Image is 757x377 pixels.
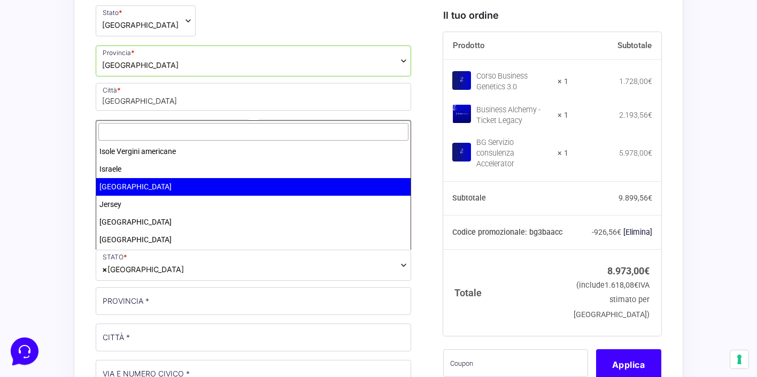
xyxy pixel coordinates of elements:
[558,110,568,121] strong: × 1
[476,105,551,126] div: Business Alchemy - Ticket Legacy
[594,228,621,236] span: 926,56
[96,143,411,160] li: Isole Vergini americane
[96,160,411,178] li: Israele
[476,72,551,93] div: Corso Business Genetics 3.0
[558,77,568,88] strong: × 1
[17,43,91,51] span: Le tue conversazioni
[9,9,180,26] h2: Ciao da Marketers 👋
[648,78,652,86] span: €
[619,194,652,202] bdi: 9.899,56
[443,250,569,336] th: Totale
[96,250,411,281] span: Italia
[443,182,569,216] th: Subtotale
[96,178,411,196] li: [GEOGRAPHIC_DATA]
[443,8,661,22] h3: Il tuo ordine
[607,265,650,276] bdi: 8.973,00
[96,249,411,266] li: Kirghizistan
[96,196,411,213] li: Jersey
[476,138,551,170] div: BG Servizio consulenza Accelerator
[574,281,650,319] small: (include IVA stimato per [GEOGRAPHIC_DATA])
[102,264,184,275] span: Italia
[257,119,411,147] input: C.A.P. *
[32,294,50,303] p: Home
[443,32,569,60] th: Prodotto
[617,228,621,236] span: €
[96,213,411,231] li: [GEOGRAPHIC_DATA]
[558,149,568,159] strong: × 1
[92,294,121,303] p: Messaggi
[452,71,471,90] img: Corso Business Genetics 3.0
[96,5,196,36] span: Stato
[69,96,158,105] span: Inizia una conversazione
[619,149,652,158] bdi: 5.978,00
[605,281,638,290] span: 1.618,08
[648,194,652,202] span: €
[443,349,588,377] input: Coupon
[24,156,175,166] input: Cerca un articolo...
[114,133,197,141] a: Apri Centro Assistenza
[96,119,250,147] input: Via e numero civico *
[9,279,74,303] button: Home
[568,32,661,60] th: Subtotale
[17,60,38,81] img: dark
[96,324,411,351] input: CITTÀ *
[623,228,652,236] a: Rimuovi il codice promozionale bg3baacc
[17,133,83,141] span: Trova una risposta
[9,335,41,367] iframe: Customerly Messenger Launcher
[74,279,140,303] button: Messaggi
[452,143,471,161] img: BG Servizio consulenza Accelerator
[443,216,569,250] th: Codice promozionale: bg3baacc
[96,231,411,249] li: [GEOGRAPHIC_DATA]
[619,111,652,119] bdi: 2.193,56
[619,78,652,86] bdi: 1.728,00
[648,111,652,119] span: €
[140,279,205,303] button: Aiuto
[648,149,652,158] span: €
[96,287,411,315] input: PROVINCIA *
[644,265,650,276] span: €
[102,19,179,30] span: Italia
[634,281,638,290] span: €
[34,60,56,81] img: dark
[165,294,180,303] p: Aiuto
[51,60,73,81] img: dark
[17,90,197,111] button: Inizia una conversazione
[102,59,179,71] span: Roma
[102,264,107,275] span: ×
[568,216,661,250] td: -
[730,350,748,368] button: Le tue preferenze relative al consenso per le tecnologie di tracciamento
[96,45,411,76] span: Provincia
[96,83,411,111] input: Città *
[452,105,471,124] img: Business Alchemy - Ticket Legacy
